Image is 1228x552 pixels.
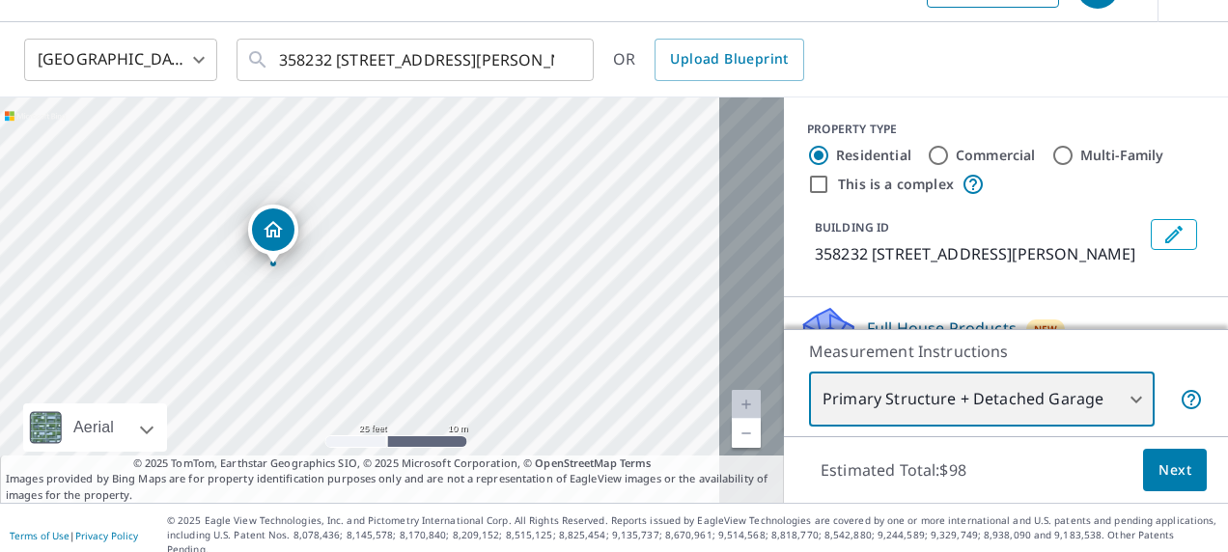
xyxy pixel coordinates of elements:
p: Measurement Instructions [809,340,1203,363]
a: Current Level 20, Zoom In Disabled [732,390,761,419]
span: © 2025 TomTom, Earthstar Geographics SIO, © 2025 Microsoft Corporation, © [133,455,652,472]
div: PROPERTY TYPE [807,121,1205,138]
button: Edit building 1 [1151,219,1197,250]
label: This is a complex [838,175,954,194]
a: Upload Blueprint [655,39,803,81]
button: Next [1143,449,1207,492]
a: OpenStreetMap [535,455,616,470]
label: Commercial [956,146,1036,165]
a: Terms of Use [10,529,70,542]
p: 358232 [STREET_ADDRESS][PERSON_NAME] [815,242,1143,265]
a: Terms [620,455,652,470]
p: Full House Products [867,317,1017,340]
div: Aerial [23,403,167,452]
div: [GEOGRAPHIC_DATA] [24,33,217,87]
p: | [10,530,138,541]
span: Upload Blueprint [670,47,788,71]
div: Dropped pin, building 1, Residential property, 358232 E 820 Rd Stroud, OK 74079-7986 [248,205,298,264]
label: Multi-Family [1080,146,1164,165]
a: Privacy Policy [75,529,138,542]
label: Residential [836,146,911,165]
div: Primary Structure + Detached Garage [809,373,1155,427]
span: Your report will include the primary structure and a detached garage if one exists. [1180,388,1203,411]
p: Estimated Total: $98 [805,449,982,491]
p: BUILDING ID [815,219,889,235]
a: Current Level 20, Zoom Out [732,419,761,448]
span: New [1034,321,1058,337]
span: Next [1158,458,1191,483]
div: Aerial [68,403,120,452]
div: Full House ProductsNewFull House™ with Regular Delivery [799,305,1213,380]
input: Search by address or latitude-longitude [279,33,554,87]
div: OR [613,39,804,81]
